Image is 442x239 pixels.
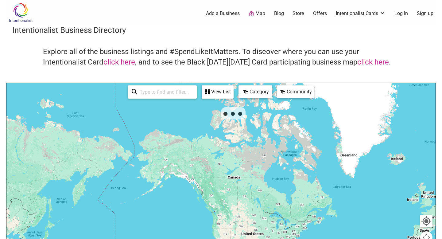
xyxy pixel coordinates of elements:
a: click here [357,58,389,66]
div: Type to search and filter [128,85,197,99]
a: Log In [394,10,408,17]
img: Intentionalist [6,2,35,22]
a: Offers [313,10,327,17]
div: Filter by Community [277,85,314,98]
div: See a list of the visible businesses [202,85,234,99]
div: Filter by category [238,85,272,98]
a: Blog [274,10,284,17]
a: Sign up [417,10,433,17]
div: Category [239,86,272,98]
div: Community [278,86,313,98]
a: Add a Business [206,10,240,17]
h4: Explore all of the business listings and #SpendLikeItMatters. To discover where you can use your ... [43,47,399,67]
a: Map [249,10,265,17]
a: click here [103,58,135,66]
a: Intentionalist Cards [336,10,386,17]
div: View List [202,86,233,98]
button: Your Location [420,215,432,227]
h3: Intentionalist Business Directory [12,25,430,36]
a: Store [293,10,304,17]
input: Type to find and filter... [137,86,193,98]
